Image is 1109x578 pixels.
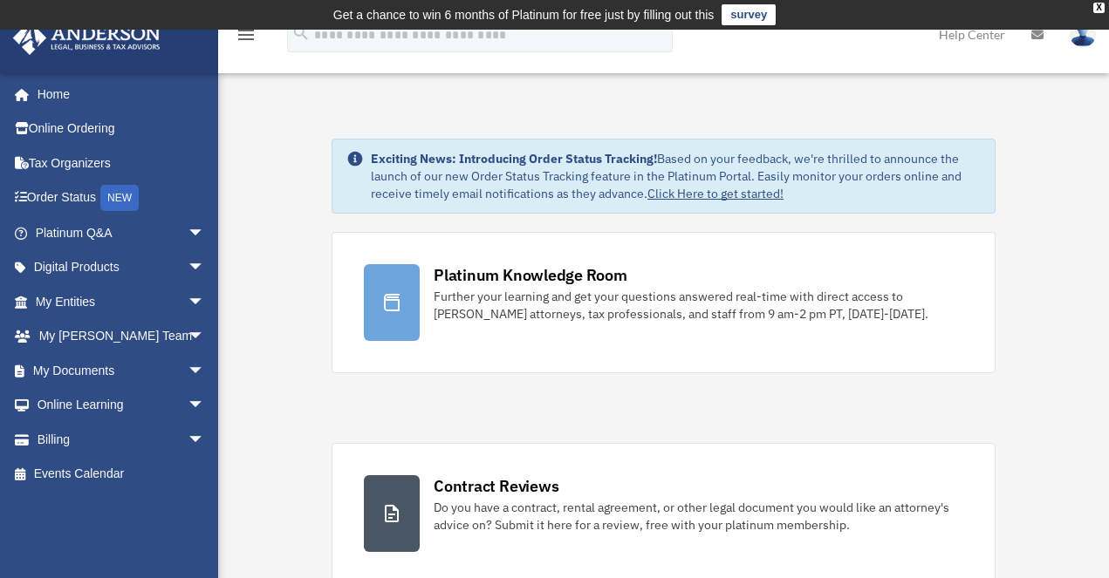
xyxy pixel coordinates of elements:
[188,215,222,251] span: arrow_drop_down
[12,112,231,146] a: Online Ordering
[434,288,963,323] div: Further your learning and get your questions answered real-time with direct access to [PERSON_NAM...
[1070,22,1096,47] img: User Pic
[236,31,257,45] a: menu
[188,388,222,424] span: arrow_drop_down
[12,77,222,112] a: Home
[8,21,166,55] img: Anderson Advisors Platinum Portal
[12,146,231,180] a: Tax Organizers
[12,457,231,492] a: Events Calendar
[434,499,963,534] div: Do you have a contract, rental agreement, or other legal document you would like an attorney's ad...
[291,24,311,43] i: search
[647,186,784,201] a: Click Here to get started!
[371,151,657,167] strong: Exciting News: Introducing Order Status Tracking!
[333,4,715,25] div: Get a chance to win 6 months of Platinum for free just by filling out this
[12,215,231,250] a: Platinum Q&Aarrow_drop_down
[12,284,231,319] a: My Entitiesarrow_drop_down
[188,250,222,286] span: arrow_drop_down
[100,185,139,211] div: NEW
[12,353,231,388] a: My Documentsarrow_drop_down
[1093,3,1105,13] div: close
[12,250,231,285] a: Digital Productsarrow_drop_down
[12,422,231,457] a: Billingarrow_drop_down
[188,422,222,458] span: arrow_drop_down
[12,319,231,354] a: My [PERSON_NAME] Teamarrow_drop_down
[236,24,257,45] i: menu
[434,264,627,286] div: Platinum Knowledge Room
[371,150,981,202] div: Based on your feedback, we're thrilled to announce the launch of our new Order Status Tracking fe...
[12,388,231,423] a: Online Learningarrow_drop_down
[332,232,996,373] a: Platinum Knowledge Room Further your learning and get your questions answered real-time with dire...
[188,319,222,355] span: arrow_drop_down
[188,284,222,320] span: arrow_drop_down
[722,4,776,25] a: survey
[434,475,558,497] div: Contract Reviews
[188,353,222,389] span: arrow_drop_down
[12,180,231,216] a: Order StatusNEW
